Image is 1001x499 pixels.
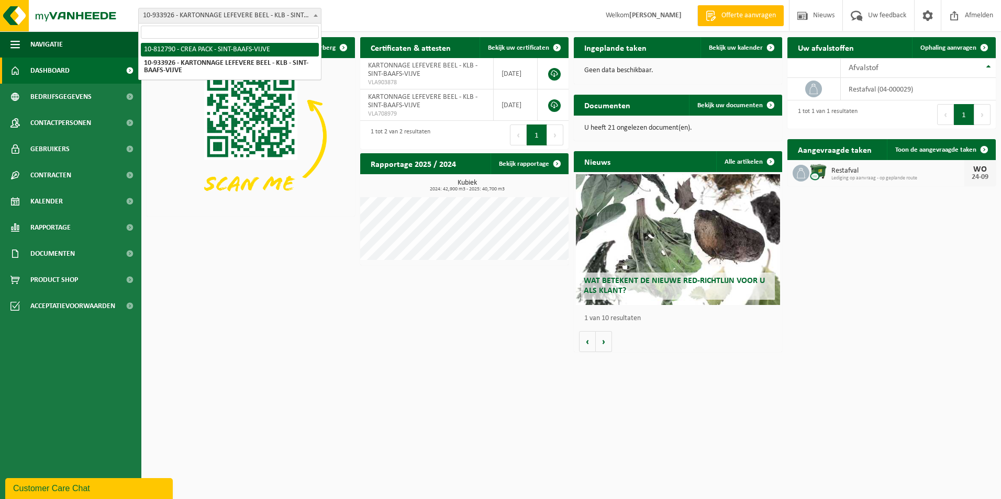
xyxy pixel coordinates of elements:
[313,44,336,51] span: Verberg
[887,139,995,160] a: Toon de aangevraagde taken
[689,95,781,116] a: Bekijk uw documenten
[809,163,827,181] img: WB-1100-CU
[574,151,621,172] h2: Nieuws
[368,110,485,118] span: VLA708979
[584,67,772,74] p: Geen data beschikbaar.
[30,58,70,84] span: Dashboard
[139,8,321,23] span: 10-933926 - KARTONNAGE LEFEVERE BEEL - KLB - SINT-BAAFS-VIJVE
[30,293,115,319] span: Acceptatievoorwaarden
[700,37,781,58] a: Bekijk uw kalender
[30,84,92,110] span: Bedrijfsgegevens
[920,44,976,51] span: Ophaling aanvragen
[30,31,63,58] span: Navigatie
[793,103,858,126] div: 1 tot 1 van 1 resultaten
[138,8,321,24] span: 10-933926 - KARTONNAGE LEFEVERE BEEL - KLB - SINT-BAAFS-VIJVE
[584,124,772,132] p: U heeft 21 ongelezen document(en).
[716,151,781,172] a: Alle artikelen
[30,214,71,241] span: Rapportage
[787,37,864,58] h2: Uw afvalstoffen
[510,124,527,145] button: Previous
[895,146,976,153] span: Toon de aangevraagde taken
[494,89,538,121] td: [DATE]
[629,12,682,19] strong: [PERSON_NAME]
[141,56,319,77] li: 10-933926 - KARTONNAGE LEFEVERE BEEL - KLB - SINT-BAAFS-VIJVE
[596,331,612,352] button: Volgende
[547,124,563,145] button: Next
[5,476,175,499] iframe: chat widget
[574,95,641,115] h2: Documenten
[30,267,78,293] span: Product Shop
[527,124,547,145] button: 1
[30,241,75,267] span: Documenten
[974,104,991,125] button: Next
[30,162,71,188] span: Contracten
[360,153,466,174] h2: Rapportage 2025 / 2024
[912,37,995,58] a: Ophaling aanvragen
[147,58,355,214] img: Download de VHEPlus App
[970,174,991,181] div: 24-09
[709,44,763,51] span: Bekijk uw kalender
[970,165,991,174] div: WO
[368,78,485,87] span: VLA903878
[697,5,784,26] a: Offerte aanvragen
[937,104,954,125] button: Previous
[368,93,477,109] span: KARTONNAGE LEFEVERE BEEL - KLB - SINT-BAAFS-VIJVE
[368,62,477,78] span: KARTONNAGE LEFEVERE BEEL - KLB - SINT-BAAFS-VIJVE
[719,10,778,21] span: Offerte aanvragen
[480,37,568,58] a: Bekijk uw certificaten
[787,139,882,160] h2: Aangevraagde taken
[841,78,996,100] td: restafval (04-000029)
[831,175,964,182] span: Lediging op aanvraag - op geplande route
[831,167,964,175] span: Restafval
[360,37,461,58] h2: Certificaten & attesten
[30,110,91,136] span: Contactpersonen
[954,104,974,125] button: 1
[491,153,568,174] a: Bekijk rapportage
[849,64,878,72] span: Afvalstof
[365,123,430,146] div: 1 tot 2 van 2 resultaten
[304,37,354,58] button: Verberg
[584,315,777,322] p: 1 van 10 resultaten
[574,37,657,58] h2: Ingeplande taken
[697,102,763,109] span: Bekijk uw documenten
[579,331,596,352] button: Vorige
[584,277,765,295] span: Wat betekent de nieuwe RED-richtlijn voor u als klant?
[30,136,70,162] span: Gebruikers
[488,44,549,51] span: Bekijk uw certificaten
[141,43,319,56] li: 10-812790 - CREA PACK - SINT-BAAFS-VIJVE
[494,58,538,89] td: [DATE]
[365,179,569,192] h3: Kubiek
[576,174,780,305] a: Wat betekent de nieuwe RED-richtlijn voor u als klant?
[30,188,63,214] span: Kalender
[365,187,569,192] span: 2024: 42,900 m3 - 2025: 40,700 m3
